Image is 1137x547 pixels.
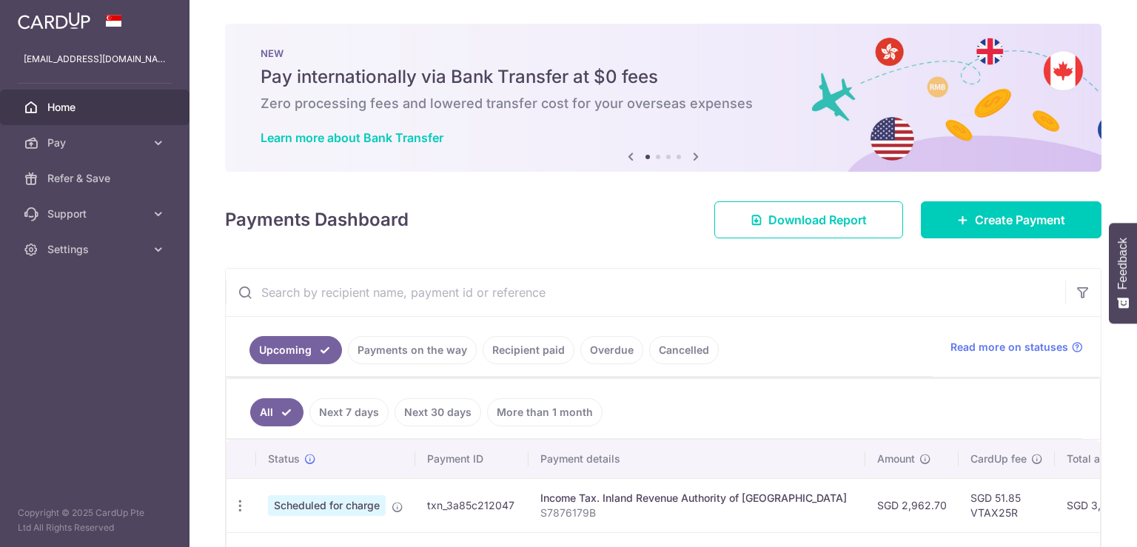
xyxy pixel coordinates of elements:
[250,398,303,426] a: All
[309,398,389,426] a: Next 7 days
[1116,238,1130,289] span: Feedback
[261,65,1066,89] h5: Pay internationally via Bank Transfer at $0 fees
[487,398,603,426] a: More than 1 month
[1067,452,1116,466] span: Total amt.
[261,95,1066,113] h6: Zero processing fees and lowered transfer cost for your overseas expenses
[47,171,145,186] span: Refer & Save
[348,336,477,364] a: Payments on the way
[261,130,443,145] a: Learn more about Bank Transfer
[415,478,529,532] td: txn_3a85c212047
[540,506,853,520] p: S7876179B
[47,207,145,221] span: Support
[950,340,1068,355] span: Read more on statuses
[768,211,867,229] span: Download Report
[225,207,409,233] h4: Payments Dashboard
[580,336,643,364] a: Overdue
[970,452,1027,466] span: CardUp fee
[415,440,529,478] th: Payment ID
[959,478,1055,532] td: SGD 51.85 VTAX25R
[483,336,574,364] a: Recipient paid
[268,495,386,516] span: Scheduled for charge
[921,201,1101,238] a: Create Payment
[975,211,1065,229] span: Create Payment
[714,201,903,238] a: Download Report
[225,24,1101,172] img: Bank transfer banner
[395,398,481,426] a: Next 30 days
[18,12,90,30] img: CardUp
[226,269,1065,316] input: Search by recipient name, payment id or reference
[540,491,853,506] div: Income Tax. Inland Revenue Authority of [GEOGRAPHIC_DATA]
[950,340,1083,355] a: Read more on statuses
[865,478,959,532] td: SGD 2,962.70
[268,452,300,466] span: Status
[47,100,145,115] span: Home
[24,52,166,67] p: [EMAIL_ADDRESS][DOMAIN_NAME]
[649,336,719,364] a: Cancelled
[47,135,145,150] span: Pay
[529,440,865,478] th: Payment details
[261,47,1066,59] p: NEW
[47,242,145,257] span: Settings
[249,336,342,364] a: Upcoming
[877,452,915,466] span: Amount
[1109,223,1137,323] button: Feedback - Show survey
